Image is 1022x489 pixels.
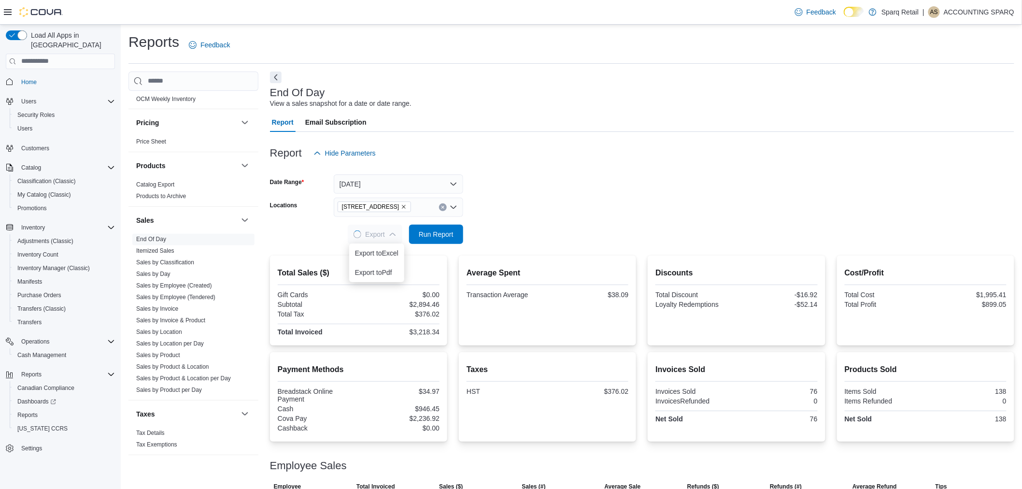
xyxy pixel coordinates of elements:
[845,388,924,395] div: Items Sold
[17,204,47,212] span: Promotions
[200,40,230,50] span: Feedback
[278,364,440,375] h2: Payment Methods
[17,222,115,233] span: Inventory
[360,301,440,308] div: $2,894.46
[270,72,282,83] button: Next
[550,388,629,395] div: $376.02
[305,113,367,132] span: Email Subscription
[136,317,205,325] span: Sales by Invoice & Product
[845,291,924,299] div: Total Cost
[14,423,71,434] a: [US_STATE] CCRS
[10,381,119,395] button: Canadian Compliance
[927,291,1007,299] div: $1,995.41
[360,310,440,318] div: $376.02
[10,408,119,422] button: Reports
[655,397,735,405] div: InvoicesRefunded
[2,141,119,155] button: Customers
[17,443,46,454] a: Settings
[136,387,202,394] a: Sales by Product per Day
[14,396,60,407] a: Dashboards
[325,148,376,158] span: Hide Parameters
[844,7,864,17] input: Dark Mode
[10,316,119,329] button: Transfers
[17,351,66,359] span: Cash Management
[360,388,440,395] div: $34.97
[136,317,205,324] a: Sales by Invoice & Product
[17,76,115,88] span: Home
[270,460,347,472] h3: Employee Sales
[467,291,546,299] div: Transaction Average
[239,117,251,129] button: Pricing
[10,234,119,248] button: Adjustments (Classic)
[128,136,258,152] div: Pricing
[136,305,178,313] span: Sales by Invoice
[17,305,66,313] span: Transfers (Classic)
[353,229,363,239] span: Loading
[2,441,119,455] button: Settings
[14,249,115,260] span: Inventory Count
[355,249,398,257] span: Export to Excel
[136,441,177,449] span: Tax Exemptions
[738,397,818,405] div: 0
[19,7,63,17] img: Cova
[2,221,119,234] button: Inventory
[270,99,412,109] div: View a sales snapshot for a date or date range.
[136,352,180,359] a: Sales by Product
[136,271,170,278] a: Sales by Day
[2,75,119,89] button: Home
[21,224,45,231] span: Inventory
[467,267,628,279] h2: Average Spent
[10,288,119,302] button: Purchase Orders
[17,191,71,199] span: My Catalog (Classic)
[10,188,119,201] button: My Catalog (Classic)
[14,382,115,394] span: Canadian Compliance
[17,96,115,107] span: Users
[14,262,94,274] a: Inventory Manager (Classic)
[467,364,628,375] h2: Taxes
[17,125,32,132] span: Users
[14,382,78,394] a: Canadian Compliance
[409,225,463,244] button: Run Report
[185,35,234,55] a: Feedback
[136,139,166,145] a: Price Sheet
[14,202,115,214] span: Promotions
[14,316,115,328] span: Transfers
[791,2,840,22] a: Feedback
[14,276,115,288] span: Manifests
[14,409,42,421] a: Reports
[10,108,119,122] button: Security Roles
[354,225,396,244] span: Export
[10,248,119,261] button: Inventory Count
[14,262,115,274] span: Inventory Manager (Classic)
[738,388,818,395] div: 76
[136,430,165,437] span: Tax Details
[270,201,298,209] label: Locations
[17,177,76,185] span: Classification (Classic)
[334,174,463,194] button: [DATE]
[136,96,196,102] a: OCM Weekly Inventory
[136,294,215,301] a: Sales by Employee (Tendered)
[278,291,357,299] div: Gift Cards
[10,201,119,215] button: Promotions
[14,249,62,260] a: Inventory Count
[136,216,154,225] h3: Sales
[27,30,115,50] span: Load All Apps in [GEOGRAPHIC_DATA]
[21,98,36,105] span: Users
[845,301,924,308] div: Total Profit
[360,424,440,432] div: $0.00
[17,111,55,119] span: Security Roles
[21,371,42,378] span: Reports
[136,236,166,243] a: End Of Day
[14,289,65,301] a: Purchase Orders
[2,335,119,348] button: Operations
[360,415,440,422] div: $2,236.92
[128,428,258,455] div: Taxes
[136,442,177,448] a: Tax Exemptions
[14,109,58,121] a: Security Roles
[14,123,36,134] a: Users
[807,7,836,17] span: Feedback
[17,291,61,299] span: Purchase Orders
